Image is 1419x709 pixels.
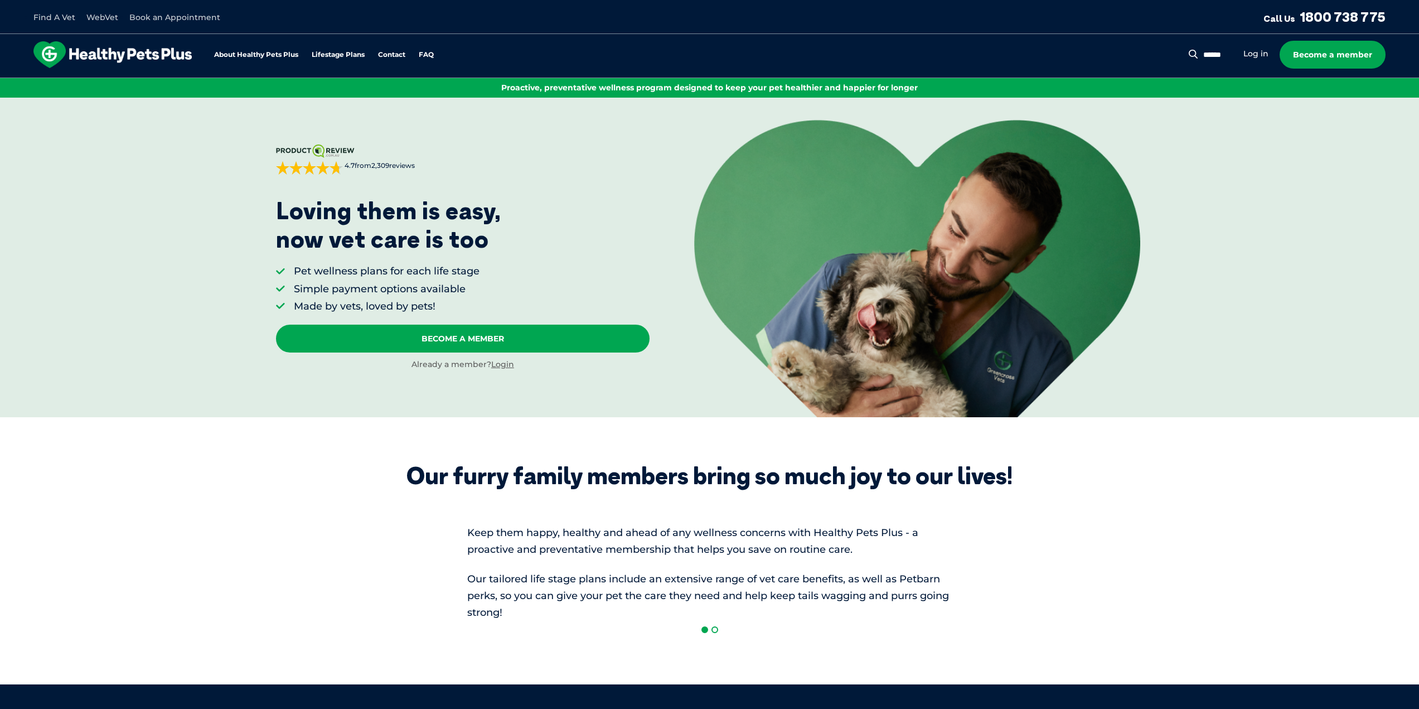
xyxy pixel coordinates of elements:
[694,120,1140,417] img: <p>Loving them is easy, <br /> now vet care is too</p>
[214,51,298,59] a: About Healthy Pets Plus
[371,161,415,170] span: 2,309 reviews
[501,83,918,93] span: Proactive, preventative wellness program designed to keep your pet healthier and happier for longer
[294,264,480,278] li: Pet wellness plans for each life stage
[378,51,405,59] a: Contact
[86,12,118,22] a: WebVet
[467,527,918,556] span: Keep them happy, healthy and ahead of any wellness concerns with Healthy Pets Plus - a proactive ...
[467,573,949,619] span: Our tailored life stage plans include an extensive range of vet care benefits, as well as Petbarn...
[33,12,75,22] a: Find A Vet
[312,51,365,59] a: Lifestage Plans
[419,51,434,59] a: FAQ
[294,300,480,313] li: Made by vets, loved by pets!
[276,325,650,353] a: Become A Member
[276,161,343,175] div: 4.7 out of 5 stars
[129,12,220,22] a: Book an Appointment
[1280,41,1386,69] a: Become a member
[33,41,192,68] img: hpp-logo
[1263,13,1295,24] span: Call Us
[491,359,514,369] a: Login
[1186,49,1200,60] button: Search
[343,161,415,171] span: from
[1243,49,1268,59] a: Log in
[276,359,650,370] div: Already a member?
[294,282,480,296] li: Simple payment options available
[345,161,355,170] strong: 4.7
[406,462,1013,490] div: Our furry family members bring so much joy to our lives!
[1263,8,1386,25] a: Call Us1800 738 775
[276,197,501,253] p: Loving them is easy, now vet care is too
[276,144,650,175] a: 4.7from2,309reviews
